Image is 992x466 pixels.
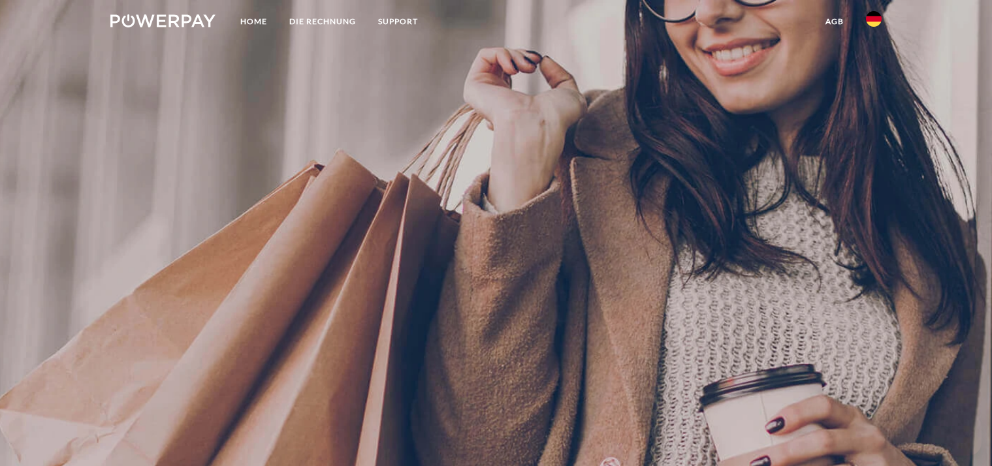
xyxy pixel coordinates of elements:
img: logo-powerpay-white.svg [110,14,216,27]
a: Home [229,10,278,33]
a: agb [814,10,855,33]
img: de [866,11,882,27]
a: SUPPORT [367,10,429,33]
a: DIE RECHNUNG [278,10,367,33]
iframe: Schaltfläche zum Öffnen des Messaging-Fensters [940,414,982,456]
